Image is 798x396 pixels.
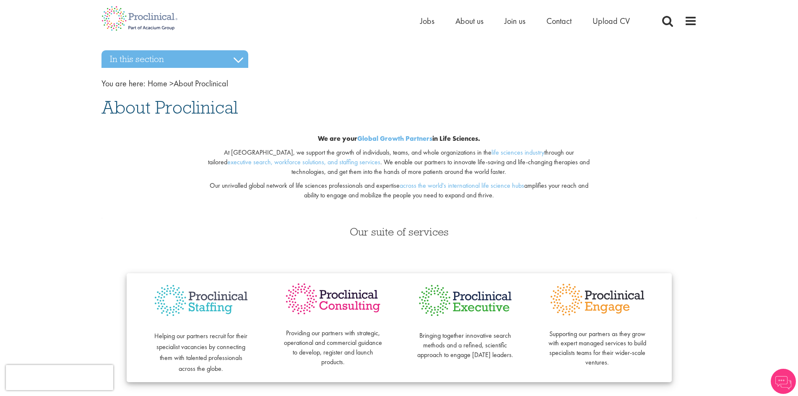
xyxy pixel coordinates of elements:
[148,78,228,89] span: About Proclinical
[593,16,630,26] a: Upload CV
[400,181,524,190] a: across the world's international life science hubs
[227,158,380,166] a: executive search, workforce solutions, and staffing services
[203,181,595,200] p: Our unrivalled global network of life sciences professionals and expertise amplifies your reach a...
[771,369,796,394] img: Chatbot
[420,16,434,26] a: Jobs
[491,148,544,157] a: life sciences industry
[152,282,250,320] img: Proclinical Staffing
[416,282,515,319] img: Proclinical Executive
[548,282,647,318] img: Proclinical Engage
[548,320,647,368] p: Supporting our partners as they grow with expert managed services to build specialists teams for ...
[6,365,113,390] iframe: reCAPTCHA
[101,226,697,237] h3: Our suite of services
[504,16,525,26] a: Join us
[101,78,146,89] span: You are here:
[455,16,483,26] a: About us
[284,319,382,367] p: Providing our partners with strategic, operational and commercial guidance to develop, register a...
[169,78,174,89] span: >
[284,282,382,316] img: Proclinical Consulting
[203,148,595,177] p: At [GEOGRAPHIC_DATA], we support the growth of individuals, teams, and whole organizations in the...
[318,134,480,143] b: We are your in Life Sciences.
[546,16,572,26] a: Contact
[357,134,432,143] a: Global Growth Partners
[148,78,167,89] a: breadcrumb link to Home
[416,321,515,360] p: Bringing together innovative search methods and a refined, scientific approach to engage [DATE] l...
[101,50,248,68] h3: In this section
[154,331,247,373] span: Helping our partners recruit for their specialist vacancies by connecting them with talented prof...
[101,96,238,119] span: About Proclinical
